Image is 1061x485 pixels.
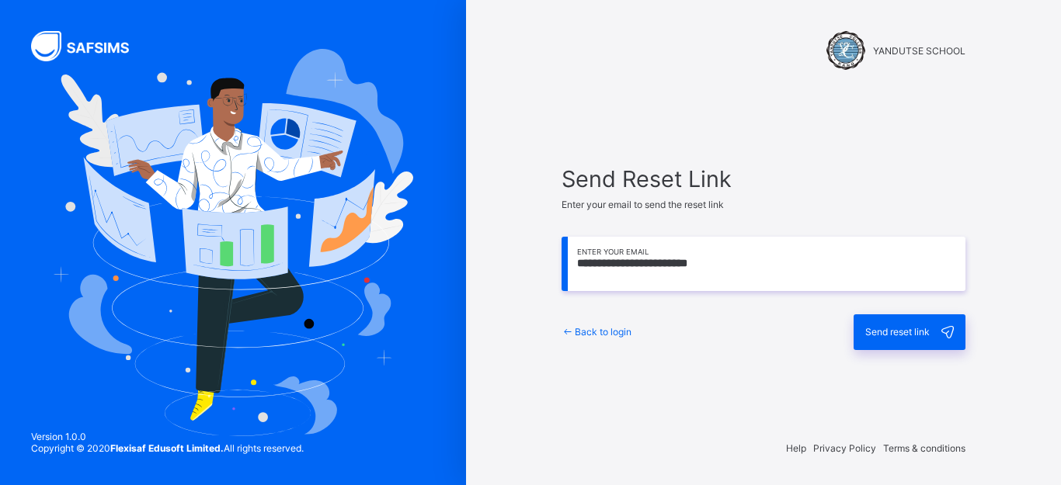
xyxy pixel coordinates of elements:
[873,45,965,57] span: YANDUTSE SCHOOL
[110,442,224,454] strong: Flexisaf Edusoft Limited.
[575,326,631,338] span: Back to login
[786,442,806,454] span: Help
[562,199,724,210] span: Enter your email to send the reset link
[562,165,965,192] span: Send Reset Link
[865,326,930,338] span: Send reset link
[31,442,304,454] span: Copyright © 2020 All rights reserved.
[562,326,631,338] a: Back to login
[31,31,148,61] img: SAFSIMS Logo
[813,442,876,454] span: Privacy Policy
[53,49,414,437] img: Hero Image
[31,431,304,442] span: Version 1.0.0
[826,31,865,70] img: YANDUTSE SCHOOL
[883,442,965,454] span: Terms & conditions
